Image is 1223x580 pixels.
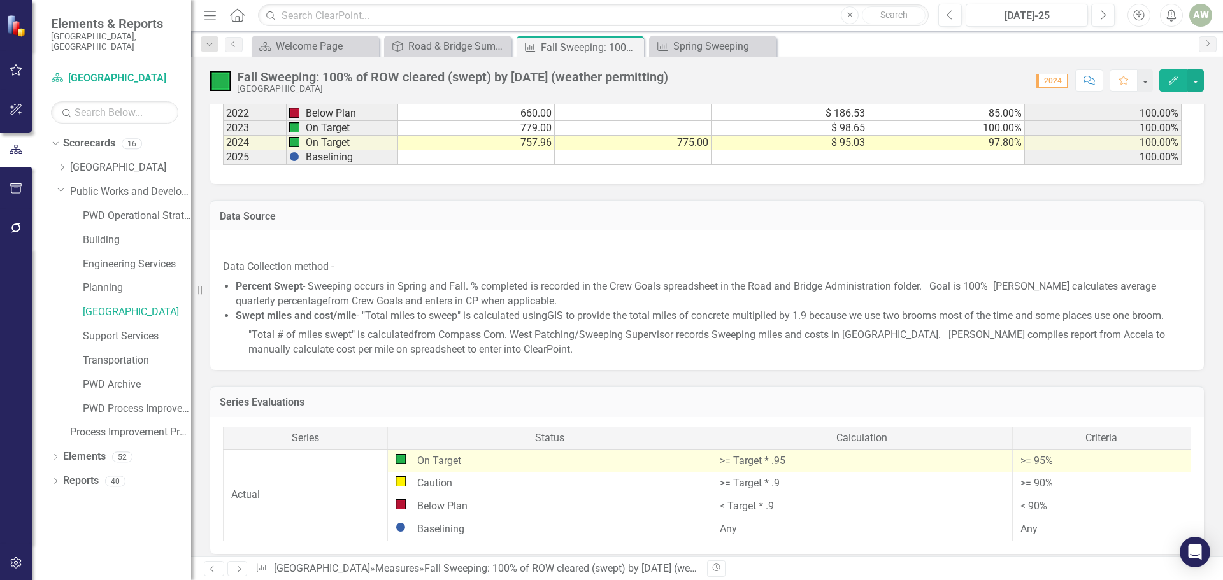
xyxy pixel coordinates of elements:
[63,449,106,464] a: Elements
[712,427,1012,449] th: Calculation
[1036,74,1068,88] span: 2024
[868,136,1025,150] td: 97.80%
[396,476,406,486] img: Caution
[1012,427,1191,449] th: Criteria
[1025,121,1182,136] td: 100.00%
[303,136,398,150] td: On Target
[712,472,1012,495] td: >= Target * .9
[398,106,555,121] td: 660.00
[51,71,178,86] a: [GEOGRAPHIC_DATA]
[236,280,303,292] strong: Percent Swept
[6,15,29,37] img: ClearPoint Strategy
[375,562,419,574] a: Measures
[396,454,704,469] div: On Target
[236,279,1191,309] li: - Sweeping occurs in Spring and Fall. % completed is recorded in the Crew Goals spreadsheet in th...
[970,8,1084,24] div: [DATE]-25
[223,106,287,121] td: 2022
[255,562,697,576] div: » »
[276,38,376,54] div: Welcome Page
[248,329,1165,355] span: from Compass Com. West Patching/Sweeping Supervisor records Sweeping miles and costs in [GEOGRAPH...
[224,449,388,541] td: Actual
[51,101,178,124] input: Search Below...
[63,474,99,488] a: Reports
[83,281,191,295] a: Planning
[396,522,406,532] img: Baselining
[223,150,287,165] td: 2025
[712,518,1012,541] td: Any
[255,38,376,54] a: Welcome Page
[83,257,191,272] a: Engineering Services
[220,397,1194,408] h3: Series Evaluations
[83,402,191,416] a: PWD Process Improvements
[83,305,191,320] a: [GEOGRAPHIC_DATA]
[396,499,704,514] div: Below Plan
[652,38,773,54] a: Spring Sweeping
[223,257,1191,277] p: Data Collection method -
[70,160,191,175] a: [GEOGRAPHIC_DATA]
[289,137,299,147] img: qoi8+tDX1Cshe4MRLoHWif8bEvsCPCNk57B6+9lXPthTOQ7A3rnoEaU+zTknrDqvQEDZRz6ZrJ6BwAAAAASUVORK5CYII=
[424,562,765,574] div: Fall Sweeping: 100% of ROW cleared (swept) by [DATE] (weather permitting)
[408,38,508,54] div: Road & Bridge Summary Report
[396,522,704,537] div: Baselining
[880,10,908,20] span: Search
[289,152,299,162] img: BgCOk07PiH71IgAAAABJRU5ErkJggg==
[1189,4,1212,27] button: AW
[1012,518,1191,541] td: Any
[396,454,406,464] img: On Target
[83,329,191,344] a: Support Services
[388,427,712,449] th: Status
[868,121,1025,136] td: 100.00%
[122,138,142,149] div: 16
[1012,472,1191,495] td: >= 90%
[112,451,132,462] div: 52
[51,31,178,52] small: [GEOGRAPHIC_DATA], [GEOGRAPHIC_DATA]
[258,4,929,27] input: Search ClearPoint...
[237,70,668,84] div: Fall Sweeping: 100% of ROW cleared (swept) by [DATE] (weather permitting)
[223,121,287,136] td: 2023
[236,309,547,322] span: - "Total miles to sweep" is calculated using
[547,309,1164,322] span: GIS to provide the total miles of concrete multiplied by 1.9 because we use two brooms most of th...
[712,121,868,136] td: $ 98.65
[303,106,398,121] td: Below Plan
[70,185,191,199] a: Public Works and Development
[398,121,555,136] td: 779.00
[83,378,191,392] a: PWD Archive
[712,449,1012,472] td: >= Target * .95
[274,562,370,574] a: [GEOGRAPHIC_DATA]
[83,233,191,248] a: Building
[868,106,1025,121] td: 85.00%
[712,136,868,150] td: $ 95.03
[63,136,115,151] a: Scorecards
[236,309,357,322] strong: Swept miles and cost/mile
[289,108,299,118] img: wIrsPgAyvgjFZwaqX7ADigmGAP6+Ifk4GIoDCfUNBwoDALshCoa0vJUZAAAAAElFTkSuQmCC
[210,71,231,91] img: On Target
[83,209,191,223] a: PWD Operational Strategy
[1012,449,1191,472] td: >= 95%
[712,106,868,121] td: $ 186.53
[289,122,299,132] img: qoi8+tDX1Cshe4MRLoHWif8bEvsCPCNk57B6+9lXPthTOQ7A3rnoEaU+zTknrDqvQEDZRz6ZrJ6BwAAAAASUVORK5CYII=
[541,39,641,55] div: Fall Sweeping: 100% of ROW cleared (swept) by [DATE] (weather permitting)
[1025,150,1182,165] td: 100.00%
[396,476,704,491] div: Caution
[398,136,555,150] td: 757.96
[396,499,406,509] img: Below Plan
[862,6,926,24] button: Search
[327,295,557,307] span: from Crew Goals and enters in CP when applicable.
[248,329,414,341] span: "Total # of miles swept" is calculated
[966,4,1088,27] button: [DATE]-25
[223,136,287,150] td: 2024
[555,136,712,150] td: 775.00
[1012,495,1191,518] td: < 90%
[387,38,508,54] a: Road & Bridge Summary Report
[105,476,125,486] div: 40
[70,425,191,440] a: Process Improvement Program
[303,150,398,165] td: Baselining
[1025,106,1182,121] td: 100.00%
[83,353,191,368] a: Transportation
[224,427,388,449] th: Series
[237,84,668,94] div: [GEOGRAPHIC_DATA]
[712,495,1012,518] td: < Target * .9
[1180,537,1210,567] div: Open Intercom Messenger
[220,211,1194,222] h3: Data Source
[673,38,773,54] div: Spring Sweeping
